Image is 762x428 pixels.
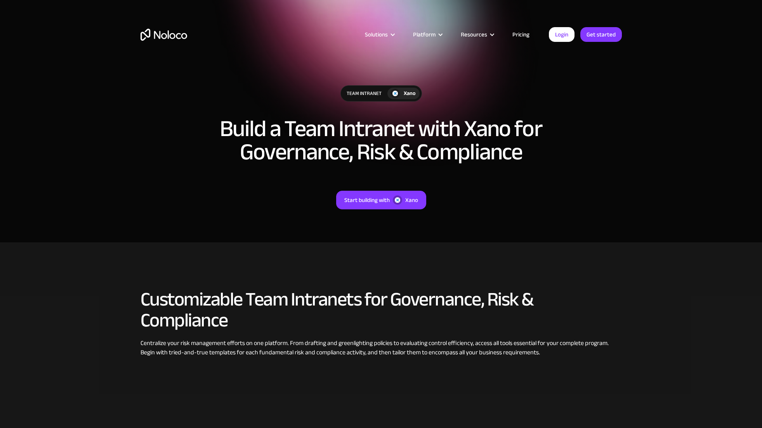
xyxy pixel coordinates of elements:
h1: Build a Team Intranet with Xano for Governance, Risk & Compliance [207,117,556,164]
div: Solutions [365,29,388,40]
h2: Customizable Team Intranets for Governance, Risk & Compliance [141,289,622,331]
a: home [141,29,187,41]
div: Centralize your risk management efforts on one platform. From drafting and greenlighting policies... [141,338,622,357]
div: Platform [413,29,436,40]
div: Team Intranet [341,86,387,101]
div: Platform [403,29,451,40]
a: Login [549,27,575,42]
div: Resources [461,29,487,40]
a: Pricing [503,29,539,40]
div: Xano [405,195,418,205]
div: Resources [451,29,503,40]
a: Get started [580,27,622,42]
div: Start building with [344,195,390,205]
a: Start building withXano [336,191,426,209]
div: Xano [404,89,416,98]
div: Solutions [355,29,403,40]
